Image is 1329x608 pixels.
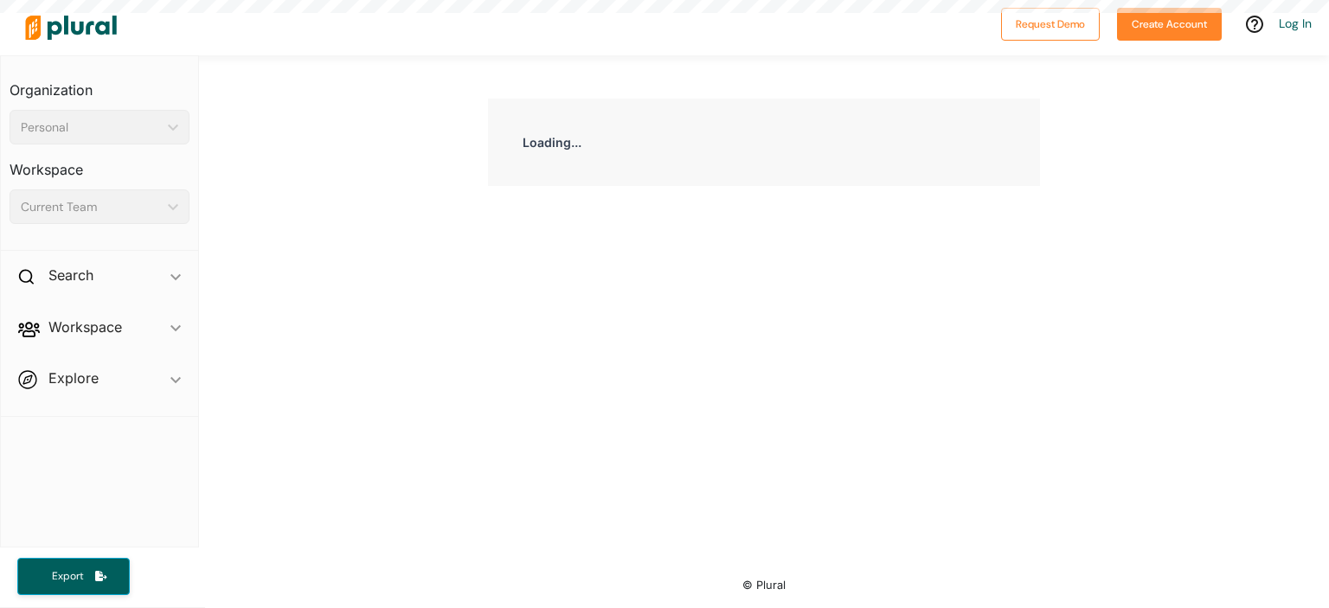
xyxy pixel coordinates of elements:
h3: Organization [10,65,189,103]
span: Export [40,569,95,584]
div: Personal [21,118,161,137]
button: Create Account [1117,8,1222,41]
small: © Plural [742,579,786,592]
div: Loading... [488,99,1040,186]
h2: Search [48,266,93,285]
a: Log In [1279,16,1312,31]
a: Create Account [1117,14,1222,32]
a: Request Demo [1001,14,1100,32]
h3: Workspace [10,144,189,182]
button: Request Demo [1001,8,1100,41]
div: Current Team [21,198,161,216]
button: Export [17,558,130,595]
